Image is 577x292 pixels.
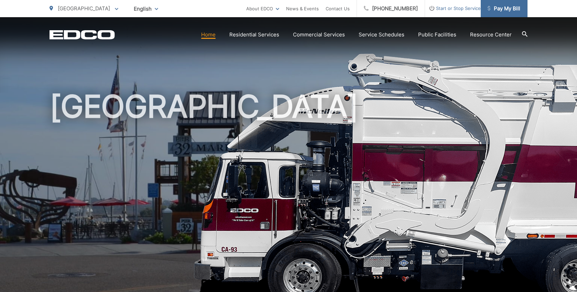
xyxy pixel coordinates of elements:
[201,31,216,39] a: Home
[229,31,279,39] a: Residential Services
[246,4,279,13] a: About EDCO
[293,31,345,39] a: Commercial Services
[359,31,404,39] a: Service Schedules
[129,3,163,15] span: English
[286,4,319,13] a: News & Events
[58,5,110,12] span: [GEOGRAPHIC_DATA]
[418,31,456,39] a: Public Facilities
[470,31,512,39] a: Resource Center
[50,30,115,40] a: EDCD logo. Return to the homepage.
[488,4,520,13] span: Pay My Bill
[326,4,350,13] a: Contact Us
